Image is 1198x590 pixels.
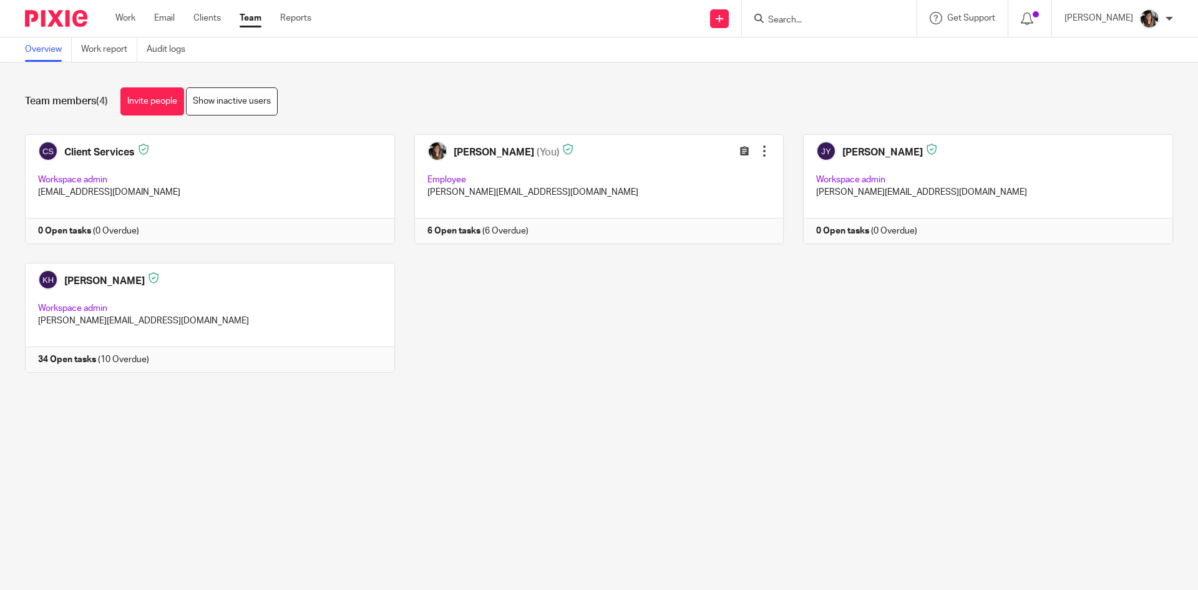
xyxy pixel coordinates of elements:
[1064,12,1133,24] p: [PERSON_NAME]
[81,37,137,62] a: Work report
[280,12,311,24] a: Reports
[1139,9,1159,29] img: IMG_2906.JPEG
[25,95,108,108] h1: Team members
[25,37,72,62] a: Overview
[193,12,221,24] a: Clients
[147,37,195,62] a: Audit logs
[25,10,87,27] img: Pixie
[120,87,184,116] a: Invite people
[96,96,108,106] span: (4)
[240,12,261,24] a: Team
[767,15,879,26] input: Search
[115,12,135,24] a: Work
[154,12,175,24] a: Email
[947,14,995,22] span: Get Support
[186,87,278,116] a: Show inactive users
